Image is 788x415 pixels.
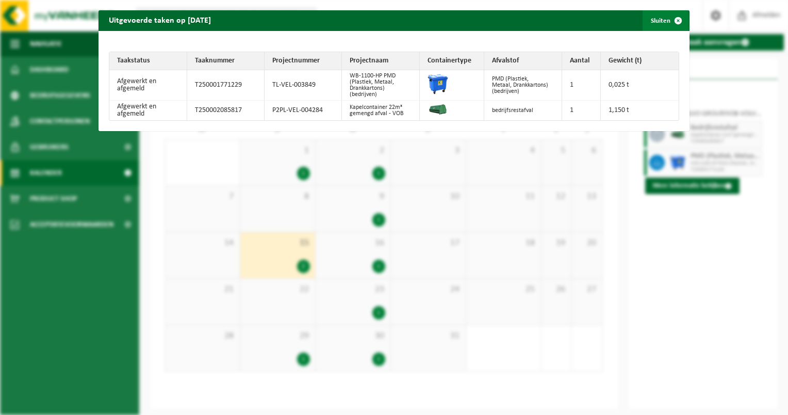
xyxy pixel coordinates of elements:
td: 0,025 t [601,70,679,101]
td: 1 [562,101,601,120]
td: 1 [562,70,601,101]
td: WB-1100-HP PMD (Plastiek, Metaal, Drankkartons) (bedrijven) [342,70,420,101]
h2: Uitgevoerde taken op [DATE] [98,10,221,30]
th: Taaknummer [187,52,265,70]
td: TL-VEL-003849 [265,70,342,101]
th: Afvalstof [484,52,562,70]
img: HK-XK-22-GN-00 [428,104,448,115]
td: PMD (Plastiek, Metaal, Drankkartons) (bedrijven) [484,70,562,101]
th: Aantal [562,52,601,70]
th: Projectnaam [342,52,420,70]
td: Kapelcontainer 22m³ gemengd afval - VOB [342,101,420,120]
th: Gewicht (t) [601,52,679,70]
td: Afgewerkt en afgemeld [109,70,187,101]
td: Afgewerkt en afgemeld [109,101,187,120]
th: Taakstatus [109,52,187,70]
td: 1,150 t [601,101,679,120]
th: Containertype [420,52,484,70]
img: WB-1100-HPE-BE-01 [428,74,448,94]
button: Sluiten [643,10,688,31]
th: Projectnummer [265,52,342,70]
td: T250001771229 [187,70,265,101]
td: T250002085817 [187,101,265,120]
td: bedrijfsrestafval [484,101,562,120]
td: P2PL-VEL-004284 [265,101,342,120]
